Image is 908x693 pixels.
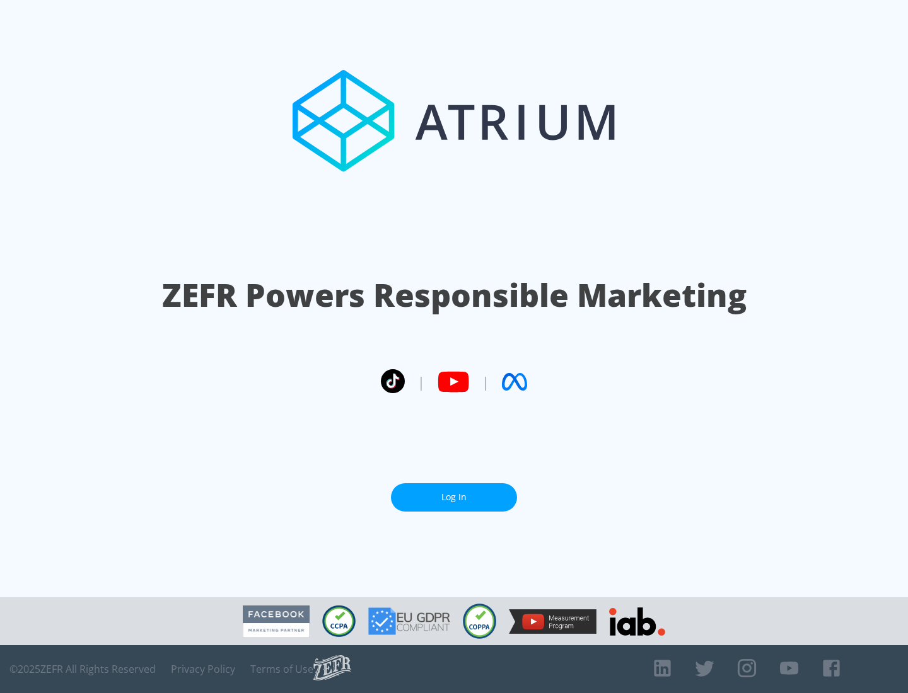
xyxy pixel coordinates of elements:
span: | [482,372,489,391]
img: CCPA Compliant [322,605,356,637]
img: COPPA Compliant [463,604,496,639]
img: YouTube Measurement Program [509,609,597,634]
img: Facebook Marketing Partner [243,605,310,638]
span: © 2025 ZEFR All Rights Reserved [9,663,156,675]
h1: ZEFR Powers Responsible Marketing [162,273,747,317]
img: GDPR Compliant [368,607,450,635]
a: Privacy Policy [171,663,235,675]
a: Terms of Use [250,663,313,675]
img: IAB [609,607,665,636]
span: | [417,372,425,391]
a: Log In [391,483,517,512]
